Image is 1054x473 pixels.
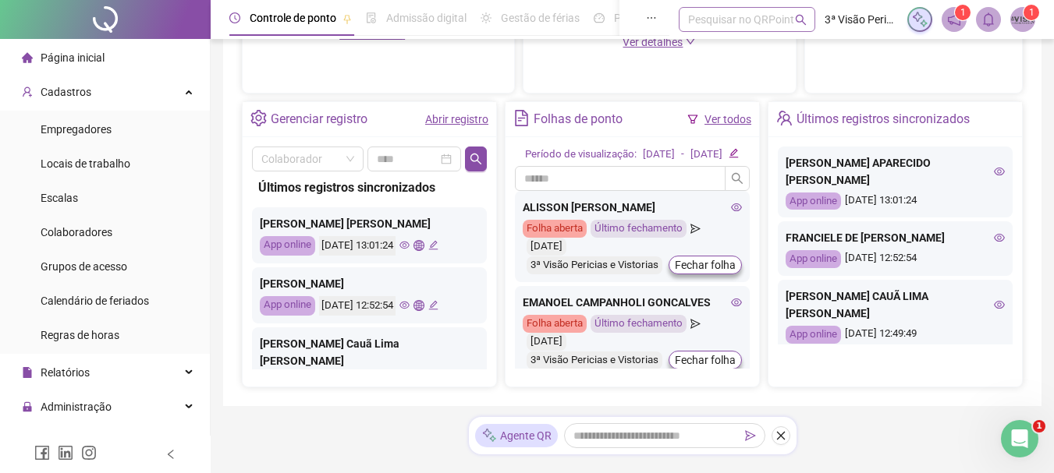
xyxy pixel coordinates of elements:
[745,430,756,441] span: send
[685,36,696,47] span: down
[260,236,315,256] div: App online
[481,12,492,23] span: sun
[786,192,1005,210] div: [DATE] 13:01:24
[534,106,623,132] div: Folhas de ponto
[955,5,971,20] sup: 1
[41,226,112,238] span: Colaboradores
[41,123,112,136] span: Empregadores
[1024,5,1039,20] sup: Atualize o seu contato no menu Meus Dados
[994,299,1005,310] span: eye
[947,12,961,26] span: notification
[729,148,739,158] span: edit
[960,7,966,18] span: 1
[687,114,698,125] span: filter
[525,146,637,163] div: Período de visualização:
[786,192,841,210] div: App online
[366,12,377,23] span: file-done
[41,260,127,273] span: Grupos de acesso
[41,157,130,170] span: Locais de trabalho
[786,288,1005,322] div: [PERSON_NAME] CAUÃ LIMA [PERSON_NAME]
[825,11,898,28] span: 3ª Visão Pericias e Vistorias
[165,449,176,460] span: left
[527,256,662,274] div: 3ª Visão Pericias e Vistorias
[786,229,1005,246] div: FRANCIELE DE [PERSON_NAME]
[41,401,112,413] span: Administração
[681,146,684,163] div: -
[786,326,841,344] div: App online
[260,296,315,316] div: App online
[675,256,736,274] span: Fechar folha
[250,110,267,126] span: setting
[731,297,742,308] span: eye
[41,86,91,98] span: Cadastros
[428,240,438,250] span: edit
[250,12,336,24] span: Controle de ponto
[258,178,481,197] div: Últimos registros sincronizados
[1011,8,1034,31] img: 35064
[475,424,558,447] div: Agente QR
[775,430,786,441] span: close
[623,36,683,48] span: Ver detalhes
[22,86,33,97] span: user-add
[41,192,78,204] span: Escalas
[669,351,742,369] button: Fechar folha
[22,52,33,63] span: home
[523,199,742,216] div: ALISSON [PERSON_NAME]
[911,11,928,28] img: sparkle-icon.fc2bf0ac1784a2077858766a79e2daf3.svg
[623,36,696,48] a: Ver detalhes down
[797,106,970,132] div: Últimos registros sincronizados
[1001,420,1038,457] iframe: Intercom live chat
[386,12,467,24] span: Admissão digital
[319,296,396,316] div: [DATE] 12:52:54
[34,445,50,461] span: facebook
[399,240,410,250] span: eye
[795,14,807,26] span: search
[339,28,417,41] span: Novo convite
[523,315,587,333] div: Folha aberta
[786,154,1005,189] div: [PERSON_NAME] APARECIDO [PERSON_NAME]
[994,232,1005,243] span: eye
[690,220,701,238] span: send
[58,445,73,461] span: linkedin
[319,236,396,256] div: [DATE] 13:01:24
[470,153,482,165] span: search
[523,220,587,238] div: Folha aberta
[41,51,105,64] span: Página inicial
[994,166,1005,177] span: eye
[527,351,662,369] div: 3ª Visão Pericias e Vistorias
[342,14,352,23] span: pushpin
[1029,7,1034,18] span: 1
[413,240,424,250] span: global
[399,300,410,310] span: eye
[501,12,580,24] span: Gestão de férias
[260,275,479,292] div: [PERSON_NAME]
[41,366,90,379] span: Relatórios
[271,106,367,132] div: Gerenciar registro
[428,300,438,310] span: edit
[981,12,995,26] span: bell
[776,110,793,126] span: team
[675,351,736,369] span: Fechar folha
[481,428,497,444] img: sparkle-icon.fc2bf0ac1784a2077858766a79e2daf3.svg
[260,215,479,232] div: [PERSON_NAME] [PERSON_NAME]
[591,220,687,238] div: Último fechamento
[704,113,751,125] a: Ver todos
[1033,420,1045,432] span: 1
[614,12,675,24] span: Painel do DP
[22,367,33,378] span: file
[41,295,149,307] span: Calendário de feriados
[731,202,742,213] span: eye
[594,12,605,23] span: dashboard
[690,146,722,163] div: [DATE]
[690,315,701,333] span: send
[513,110,530,126] span: file-text
[643,146,675,163] div: [DATE]
[731,172,743,185] span: search
[41,329,119,341] span: Regras de horas
[523,294,742,311] div: EMANOEL CAMPANHOLI GONCALVES
[229,12,240,23] span: clock-circle
[669,256,742,274] button: Fechar folha
[527,333,566,351] div: [DATE]
[591,315,687,333] div: Último fechamento
[22,401,33,412] span: lock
